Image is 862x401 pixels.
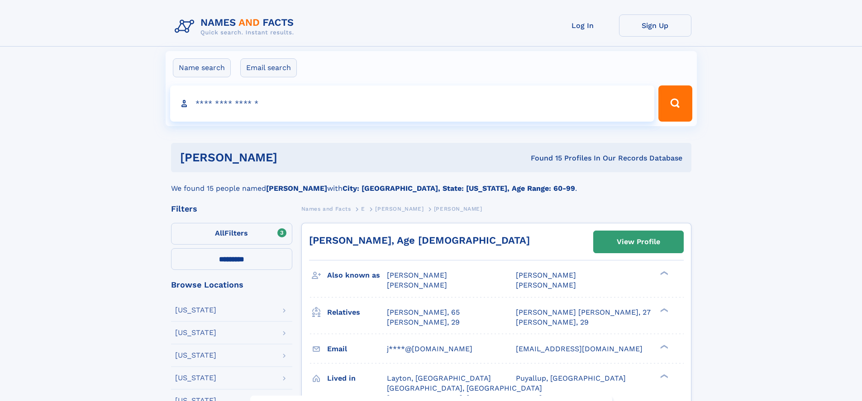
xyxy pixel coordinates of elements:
a: [PERSON_NAME] [PERSON_NAME], 27 [516,307,651,317]
button: Search Button [658,85,692,122]
a: View Profile [594,231,683,253]
a: [PERSON_NAME], Age [DEMOGRAPHIC_DATA] [309,235,530,246]
a: [PERSON_NAME] [375,203,424,214]
a: [PERSON_NAME], 29 [516,317,589,327]
a: E [361,203,365,214]
a: [PERSON_NAME], 65 [387,307,460,317]
span: [PERSON_NAME] [434,206,482,212]
label: Name search [173,58,231,77]
div: [US_STATE] [175,329,216,336]
a: Sign Up [619,14,691,37]
img: Logo Names and Facts [171,14,301,39]
span: [PERSON_NAME] [516,271,576,279]
div: [US_STATE] [175,307,216,314]
span: [PERSON_NAME] [516,281,576,289]
div: View Profile [617,231,660,252]
input: search input [170,85,655,122]
div: Found 15 Profiles In Our Records Database [404,153,682,163]
div: ❯ [658,344,669,349]
b: [PERSON_NAME] [266,184,327,193]
h3: Also known as [327,268,387,283]
h1: [PERSON_NAME] [180,152,404,163]
div: ❯ [658,373,669,379]
span: E [361,206,365,212]
label: Email search [240,58,297,77]
div: ❯ [658,307,669,313]
span: [GEOGRAPHIC_DATA], [GEOGRAPHIC_DATA] [387,384,542,392]
label: Filters [171,223,292,245]
b: City: [GEOGRAPHIC_DATA], State: [US_STATE], Age Range: 60-99 [343,184,575,193]
div: We found 15 people named with . [171,172,691,194]
span: All [215,229,224,237]
div: [US_STATE] [175,374,216,382]
span: Puyallup, [GEOGRAPHIC_DATA] [516,374,626,382]
h3: Lived in [327,371,387,386]
div: [US_STATE] [175,352,216,359]
span: [PERSON_NAME] [375,206,424,212]
h3: Email [327,341,387,357]
a: Log In [547,14,619,37]
span: [PERSON_NAME] [387,271,447,279]
a: [PERSON_NAME], 29 [387,317,460,327]
div: ❯ [658,270,669,276]
div: Browse Locations [171,281,292,289]
span: [PERSON_NAME] [387,281,447,289]
div: Filters [171,205,292,213]
a: Names and Facts [301,203,351,214]
span: [EMAIL_ADDRESS][DOMAIN_NAME] [516,344,643,353]
span: Layton, [GEOGRAPHIC_DATA] [387,374,491,382]
h3: Relatives [327,305,387,320]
